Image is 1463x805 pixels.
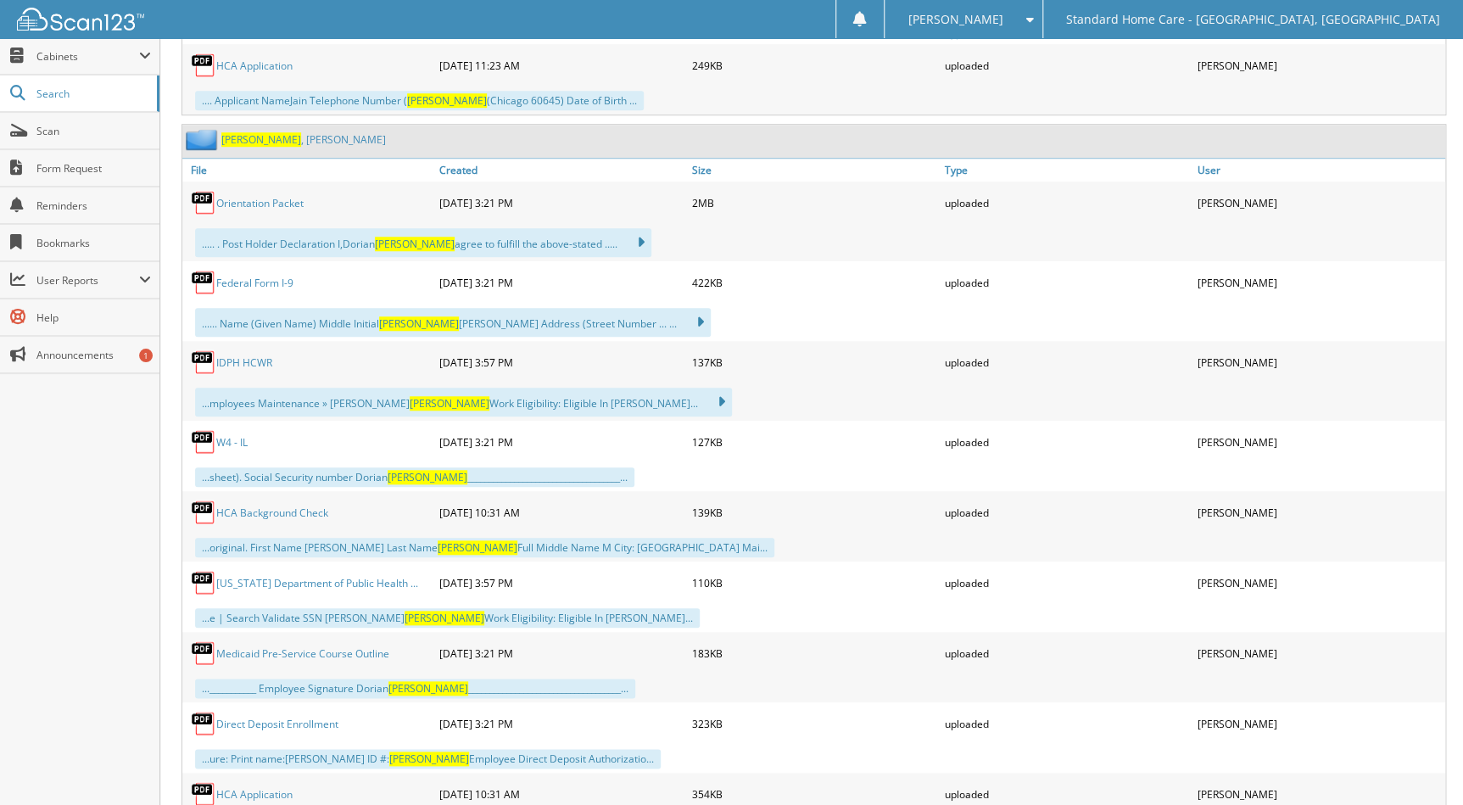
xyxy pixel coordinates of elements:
img: scan123-logo-white.svg [17,8,144,31]
span: [PERSON_NAME] [438,540,517,555]
img: PDF.png [191,190,216,215]
span: [PERSON_NAME] [375,237,455,251]
span: [PERSON_NAME] [389,752,469,766]
img: PDF.png [191,53,216,78]
a: IDPH HCWR [216,355,272,370]
span: Reminders [36,198,151,213]
div: [PERSON_NAME] [1192,495,1445,529]
a: User [1192,159,1445,182]
div: [PERSON_NAME] [1192,707,1445,741]
img: PDF.png [191,500,216,525]
img: PDF.png [191,349,216,375]
div: .... Applicant NameJain Telephone Number ( (Chicago 60645) Date of Birth ... [195,91,644,110]
div: [PERSON_NAME] [1192,48,1445,82]
div: [DATE] 3:21 PM [435,425,688,459]
div: 2MB [688,186,941,220]
div: ..... . Post Holder Declaration I,Dorian agree to fulfill the above-stated ..... [195,228,651,257]
div: [DATE] 3:21 PM [435,186,688,220]
div: uploaded [940,266,1192,299]
div: [DATE] 11:23 AM [435,48,688,82]
div: uploaded [940,495,1192,529]
div: [DATE] 3:57 PM [435,345,688,379]
div: [PERSON_NAME] [1192,186,1445,220]
div: ...mployees Maintenance » [PERSON_NAME] Work Eligibility: Eligible In [PERSON_NAME]... [195,388,732,416]
div: [DATE] 3:21 PM [435,266,688,299]
a: Size [688,159,941,182]
span: Form Request [36,161,151,176]
a: HCA Application [216,787,293,802]
div: [PERSON_NAME] [1192,566,1445,600]
img: PDF.png [191,570,216,595]
div: 137KB [688,345,941,379]
span: User Reports [36,273,139,288]
div: 1 [139,349,153,362]
div: uploaded [940,425,1192,459]
a: Federal Form I-9 [216,276,293,290]
div: 110KB [688,566,941,600]
span: [PERSON_NAME] [907,14,1002,25]
div: [DATE] 3:21 PM [435,636,688,670]
span: [PERSON_NAME] [379,316,459,331]
a: [PERSON_NAME], [PERSON_NAME] [221,132,386,147]
img: PDF.png [191,711,216,736]
span: [PERSON_NAME] [407,93,487,108]
a: HCA Application [216,59,293,73]
span: Scan [36,124,151,138]
div: uploaded [940,48,1192,82]
div: [DATE] 3:21 PM [435,707,688,741]
img: PDF.png [191,429,216,455]
a: Orientation Packet [216,196,304,210]
span: Cabinets [36,49,139,64]
span: [PERSON_NAME] [221,132,301,147]
span: Search [36,87,148,101]
span: Standard Home Care - [GEOGRAPHIC_DATA], [GEOGRAPHIC_DATA] [1066,14,1440,25]
div: 249KB [688,48,941,82]
a: Type [940,159,1192,182]
a: W4 - IL [216,435,248,450]
div: [PERSON_NAME] [1192,425,1445,459]
img: PDF.png [191,640,216,666]
span: [PERSON_NAME] [388,681,468,696]
div: 183KB [688,636,941,670]
div: 139KB [688,495,941,529]
div: ...___________ Employee Signature Dorian ____________________________________... [195,679,635,698]
div: uploaded [940,186,1192,220]
a: HCA Background Check [216,506,328,520]
div: [PERSON_NAME] [1192,266,1445,299]
div: uploaded [940,345,1192,379]
div: ...... Name (Given Name) Middle Initial [PERSON_NAME] Address (Street Number ... ... [195,308,711,337]
div: [DATE] 10:31 AM [435,495,688,529]
div: ...ure: Print name:[PERSON_NAME] ID #: Employee Direct Deposit Authorizatio... [195,749,661,769]
div: uploaded [940,707,1192,741]
img: PDF.png [191,270,216,295]
div: [DATE] 3:57 PM [435,566,688,600]
a: Direct Deposit Enrollment [216,717,338,731]
div: [PERSON_NAME] [1192,345,1445,379]
span: [PERSON_NAME] [388,470,467,484]
div: uploaded [940,636,1192,670]
div: ...original. First Name [PERSON_NAME] Last Name Full Middle Name M City: [GEOGRAPHIC_DATA] Mai... [195,538,774,557]
span: Help [36,310,151,325]
div: uploaded [940,566,1192,600]
img: folder2.png [186,129,221,150]
span: Bookmarks [36,236,151,250]
span: [PERSON_NAME] [410,396,489,411]
div: 422KB [688,266,941,299]
div: ...e | Search Validate SSN [PERSON_NAME] Work Eligibility: Eligible In [PERSON_NAME]... [195,608,700,628]
span: Announcements [36,348,151,362]
div: 323KB [688,707,941,741]
div: ...sheet). Social Security number Dorian ____________________________________... [195,467,634,487]
span: [PERSON_NAME] [405,611,484,625]
a: Medicaid Pre-Service Course Outline [216,646,389,661]
div: [PERSON_NAME] [1192,636,1445,670]
a: Created [435,159,688,182]
a: [US_STATE] Department of Public Health ... [216,576,418,590]
div: 127KB [688,425,941,459]
a: File [182,159,435,182]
